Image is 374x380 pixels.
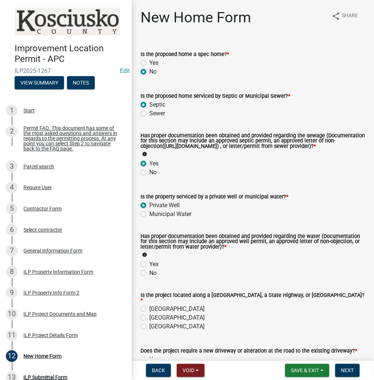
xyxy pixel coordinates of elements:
label: Yes [149,260,158,269]
div: Select contractor [23,227,62,232]
div: 2 [6,126,18,137]
div: 6 [6,224,18,236]
label: [GEOGRAPHIC_DATA] [149,305,205,313]
div: New Home Form [23,354,61,359]
div: 8 [6,266,18,278]
button: Notes [67,76,95,89]
label: [GEOGRAPHIC_DATA] [149,322,205,331]
wm-modal-confirm: Notes [67,80,95,86]
button: Back [146,364,171,377]
div: Start [23,108,35,113]
span: Void [183,368,194,373]
span: Save & Exit [291,368,319,373]
div: Contractor Form [23,206,61,211]
button: shareShare [326,9,364,23]
label: No [149,269,157,277]
a: Edit [120,67,130,74]
div: 12 [6,350,18,362]
div: 10 [6,308,18,320]
label: Yes [149,59,158,67]
button: Void [177,364,205,377]
div: ILP Property Information Form [23,269,93,275]
label: Is the proposed home serviced by Septic or Municipal Sewer? [141,94,290,99]
label: Private Well [149,201,180,210]
label: [GEOGRAPHIC_DATA] [149,313,205,322]
label: Has proper documentation been obtained and provided regarding the water (Documentation for this s... [141,234,365,250]
div: General Information Form [23,248,82,253]
div: 3 [6,161,18,172]
div: Require User [23,185,52,190]
span: Share [342,12,358,21]
span: ILP2025-1267 [15,67,117,74]
button: Next [335,364,360,377]
wm-modal-confirm: Edit Application Number [120,67,130,74]
h1: New Home Form [141,9,251,26]
label: Does the project require a new driveway or alteration at the road to the existing driveway? [141,349,357,354]
img: Kosciusko County, Indiana [15,8,120,36]
label: Has proper documentation been obtained and provided regarding the sewage (Documentation for this ... [141,133,365,149]
label: Is the project located along a [GEOGRAPHIC_DATA], a State Highway, or [GEOGRAPHIC_DATA]? [141,293,365,303]
div: 1 [6,105,18,116]
div: Permit FAQ. This document has some of the most asked questions and answers in regards to the perm... [23,126,120,151]
h4: Improvement Location Permit - APC [15,43,126,64]
div: ILP Submittal Form [23,375,67,380]
div: 5 [6,203,18,215]
label: Municipal Water [149,210,191,219]
div: 7 [6,245,18,257]
wm-modal-confirm: Summary [15,80,64,86]
label: Yes [149,355,158,364]
i: info [142,252,147,257]
i: share [332,12,340,21]
div: ILP Project Documents and Map [23,312,97,317]
div: 9 [6,287,18,299]
div: ILP Project Details Form [23,333,78,338]
label: Is the proposed home a spec home? [141,52,229,57]
button: Save & Exit [285,364,329,377]
div: ILP Property Info Form 2 [23,290,79,295]
div: 11 [6,329,18,341]
label: Yes [149,159,158,168]
label: Septic [149,100,165,109]
button: View Summary [15,76,64,89]
span: Back [152,368,165,373]
div: 4 [6,182,18,193]
label: Is the property serviced by a private well or municipal water? [141,194,288,200]
div: Parcel search [23,164,54,169]
label: Sewer [149,109,165,118]
label: No [149,67,157,76]
label: No [149,168,157,177]
span: Next [341,368,354,373]
i: info [142,152,147,157]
